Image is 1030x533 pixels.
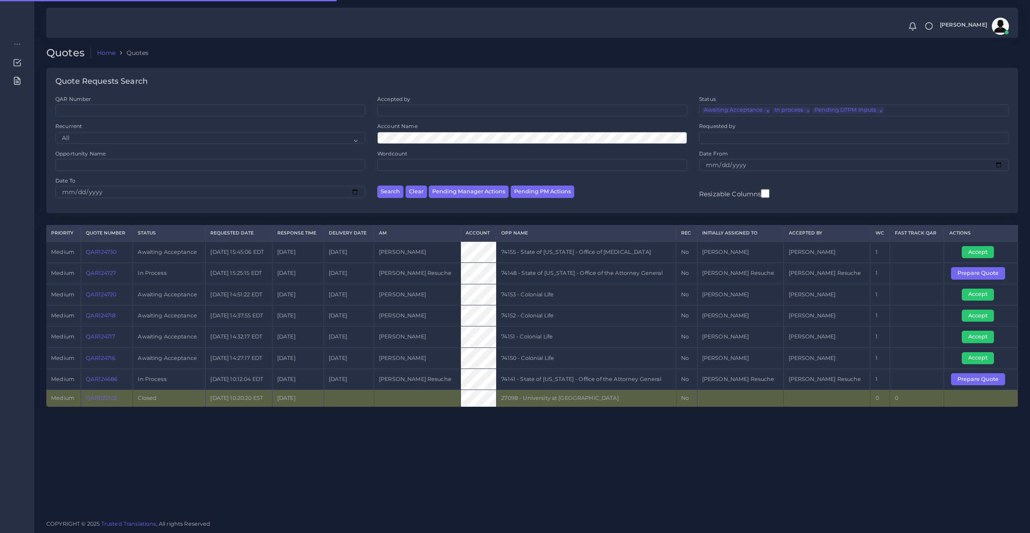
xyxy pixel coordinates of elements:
td: [DATE] [324,347,374,369]
a: QAR124727 [86,270,116,276]
td: 0 [890,390,944,407]
th: Requested Date [206,225,272,241]
span: medium [51,333,74,340]
td: [DATE] [272,369,324,390]
span: medium [51,270,74,276]
td: [PERSON_NAME] [374,326,460,347]
th: Account [460,225,496,241]
td: [DATE] [272,305,324,326]
td: [PERSON_NAME] Resuche [784,263,870,284]
li: Awaiting Acceptance [702,107,770,113]
th: Actions [944,225,1018,241]
th: AM [374,225,460,241]
td: Awaiting Acceptance [133,241,206,263]
td: [PERSON_NAME] Resuche [374,263,460,284]
td: [DATE] 10:12:04 EDT [206,369,272,390]
td: [DATE] 14:32:17 EDT [206,326,272,347]
td: Awaiting Acceptance [133,284,206,305]
a: QAR124730 [86,249,116,255]
td: [DATE] [324,284,374,305]
td: [PERSON_NAME] [374,347,460,369]
span: medium [51,355,74,361]
span: medium [51,376,74,382]
td: 0 [870,390,890,407]
label: Accepted by [377,95,411,103]
td: 1 [870,263,890,284]
span: , All rights Reserved [156,519,211,528]
th: Accepted by [784,225,870,241]
li: Quotes [115,49,148,57]
td: [DATE] [272,390,324,407]
td: 74150 - Colonial Life [497,347,676,369]
td: [PERSON_NAME] [697,241,784,263]
button: Accept [962,289,994,301]
td: 74153 - Colonial Life [497,284,676,305]
td: 1 [870,369,890,390]
label: Account Name [377,122,418,130]
td: Awaiting Acceptance [133,305,206,326]
td: [PERSON_NAME] [374,284,460,305]
th: WC [870,225,890,241]
td: No [676,326,697,347]
li: Pending DTPM Inputs [812,107,884,113]
h4: Quote Requests Search [55,77,148,86]
td: No [676,305,697,326]
th: Status [133,225,206,241]
td: [DATE] [324,241,374,263]
a: Accept [962,291,1000,297]
td: 74152 - Colonial Life [497,305,676,326]
label: Resizable Columns [699,188,769,199]
td: [PERSON_NAME] [697,305,784,326]
button: Accept [962,352,994,364]
th: Initially Assigned to [697,225,784,241]
td: [DATE] 15:25:15 EDT [206,263,272,284]
span: COPYRIGHT © 2025 [46,519,211,528]
td: [PERSON_NAME] [784,305,870,326]
td: 74155 - State of [US_STATE] - Office of [MEDICAL_DATA] [497,241,676,263]
label: Recurrent [55,122,82,130]
a: [PERSON_NAME]avatar [936,18,1012,35]
label: Wordcount [377,150,407,157]
td: [DATE] 10:20:20 EST [206,390,272,407]
td: [DATE] 15:45:06 EDT [206,241,272,263]
button: Accept [962,331,994,343]
button: Accept [962,246,994,258]
td: [DATE] [272,241,324,263]
button: Search [377,186,403,198]
button: Accept [962,310,994,322]
td: [DATE] [272,263,324,284]
td: No [676,284,697,305]
button: Prepare Quote [951,373,1005,385]
td: [DATE] [324,263,374,284]
td: 74151 - Colonial Life [497,326,676,347]
h2: Quotes [46,47,91,59]
label: Date To [55,177,76,184]
a: QAR124718 [86,312,115,319]
td: 74141 - State of [US_STATE] - Office of the Attorney General [497,369,676,390]
td: 1 [870,305,890,326]
th: Fast Track QAR [890,225,944,241]
a: Prepare Quote [951,375,1011,382]
td: [PERSON_NAME] [784,347,870,369]
td: [PERSON_NAME] [697,347,784,369]
a: Accept [962,312,1000,318]
a: QAR124717 [86,333,115,340]
a: QAR124686 [86,376,118,382]
span: [PERSON_NAME] [940,22,987,28]
th: Quote Number [81,225,133,241]
td: In Process [133,369,206,390]
button: Pending Manager Actions [429,186,509,198]
button: Prepare Quote [951,267,1005,279]
span: medium [51,312,74,319]
a: Accept [962,354,1000,361]
td: [DATE] [324,369,374,390]
a: Accept [962,248,1000,255]
span: medium [51,395,74,401]
td: 1 [870,326,890,347]
td: [DATE] [272,326,324,347]
span: medium [51,249,74,255]
li: In process [772,107,810,113]
a: QAR124720 [86,291,116,298]
th: Opp Name [497,225,676,241]
td: 1 [870,241,890,263]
